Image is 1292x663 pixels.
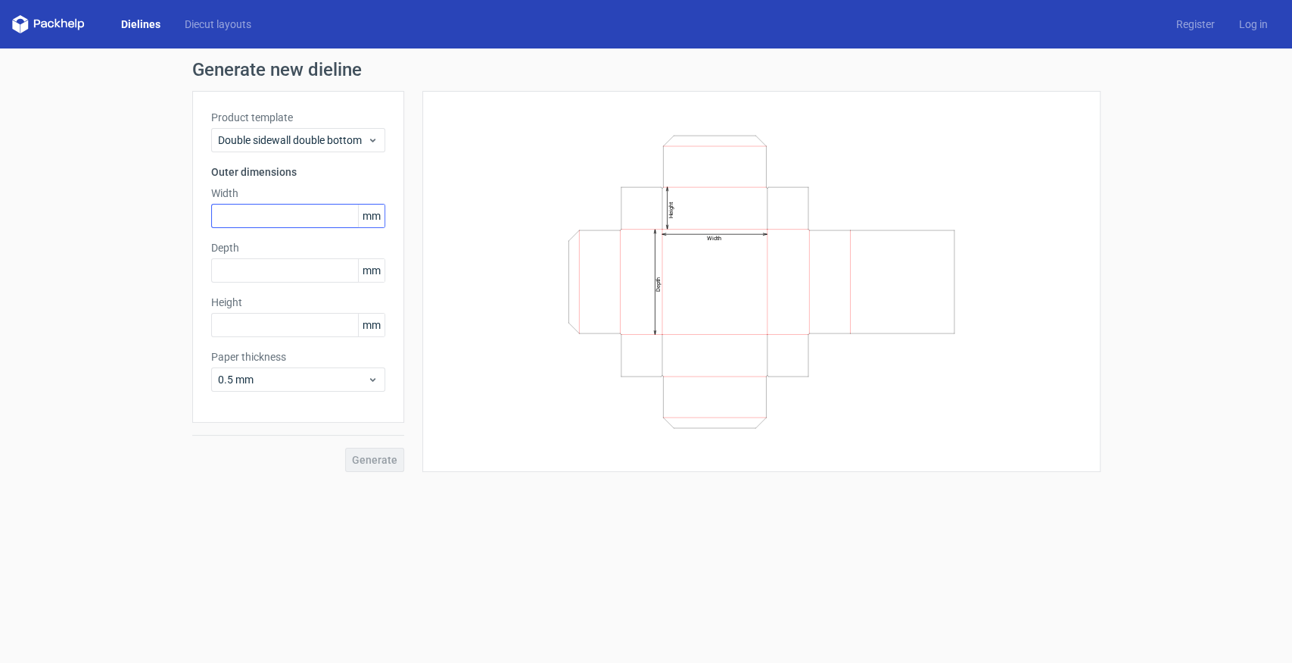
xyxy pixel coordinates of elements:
[1227,17,1280,32] a: Log in
[211,186,385,201] label: Width
[211,164,385,180] h3: Outer dimensions
[211,295,385,310] label: Height
[173,17,263,32] a: Diecut layouts
[192,61,1101,79] h1: Generate new dieline
[358,259,384,282] span: mm
[211,110,385,125] label: Product template
[211,240,385,255] label: Depth
[358,314,384,336] span: mm
[667,201,674,217] text: Height
[211,349,385,364] label: Paper thickness
[655,277,662,291] text: Depth
[109,17,173,32] a: Dielines
[1164,17,1227,32] a: Register
[358,205,384,227] span: mm
[707,235,721,242] text: Width
[218,133,367,148] span: Double sidewall double bottom
[218,372,367,387] span: 0.5 mm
